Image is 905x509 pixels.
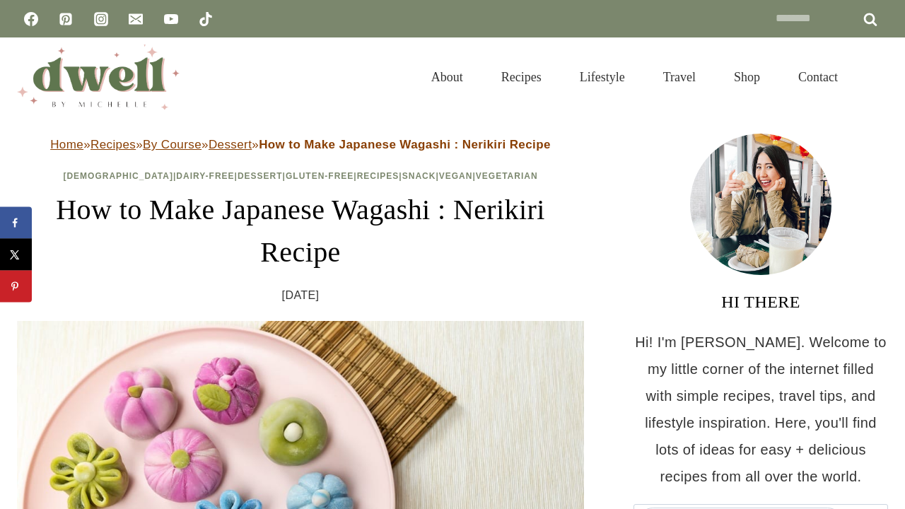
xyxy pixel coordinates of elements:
[17,5,45,33] a: Facebook
[63,171,537,181] span: | | | | | | |
[50,138,83,151] a: Home
[482,52,561,102] a: Recipes
[17,45,180,110] img: DWELL by michelle
[282,285,320,306] time: [DATE]
[157,5,185,33] a: YouTube
[633,329,888,490] p: Hi! I'm [PERSON_NAME]. Welcome to my little corner of the internet filled with simple recipes, tr...
[209,138,252,151] a: Dessert
[439,171,473,181] a: Vegan
[87,5,115,33] a: Instagram
[412,52,857,102] nav: Primary Navigation
[779,52,857,102] a: Contact
[286,171,354,181] a: Gluten-Free
[122,5,150,33] a: Email
[259,138,551,151] strong: How to Make Japanese Wagashi : Nerikiri Recipe
[176,171,234,181] a: Dairy-Free
[561,52,644,102] a: Lifestyle
[143,138,202,151] a: By Course
[412,52,482,102] a: About
[644,52,715,102] a: Travel
[864,65,888,89] button: View Search Form
[50,138,551,151] span: » » » »
[715,52,779,102] a: Shop
[17,189,584,274] h1: How to Make Japanese Wagashi : Nerikiri Recipe
[402,171,436,181] a: Snack
[192,5,220,33] a: TikTok
[90,138,136,151] a: Recipes
[357,171,399,181] a: Recipes
[238,171,283,181] a: Dessert
[52,5,80,33] a: Pinterest
[476,171,538,181] a: Vegetarian
[633,289,888,315] h3: HI THERE
[63,171,173,181] a: [DEMOGRAPHIC_DATA]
